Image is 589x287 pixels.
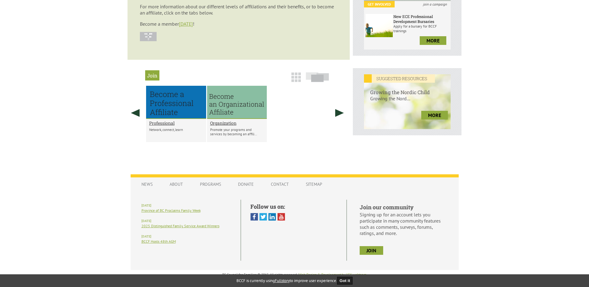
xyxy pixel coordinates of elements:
a: Grid View [289,75,303,85]
a: 2025 Distinguished Family Service Award Winners [141,224,219,228]
em: SUGGESTED RESOURCES [364,74,435,83]
h6: Growing the Nordic Child [364,83,451,95]
p: Network, connect, learn [149,128,203,132]
h6: New ECE Professional Development Bursaries [393,14,449,24]
button: Got it [337,277,353,285]
a: Province of BC Proclaims Family Week [141,208,201,213]
a: more [420,36,446,45]
h5: Follow us on: [250,203,337,210]
em: Get Involved [364,1,395,7]
a: Slide View [304,75,331,85]
a: About [163,178,189,190]
a: BCCF Hosts 48th AGM [141,239,176,244]
a: join [360,246,383,255]
p: Signing up for an account lets you participate in many community features such as comments, surve... [360,211,448,236]
img: Linked In [268,213,276,221]
p: Growing the Nord... [364,95,451,108]
img: Facebook [250,213,258,221]
p: Become a member ! [140,21,337,27]
p: Apply for a bursary for BCCF trainings [393,24,449,33]
a: more [421,111,448,120]
img: grid-icon.png [291,72,301,82]
a: [DATE] [179,21,193,27]
img: You Tube [277,213,285,221]
a: Programs [194,178,227,190]
img: slide-icon.png [306,72,329,82]
h6: [DATE] [141,219,231,223]
li: Organization [207,86,267,142]
h2: Join [145,70,159,80]
h5: Join our community [360,203,448,211]
a: Donate [232,178,260,190]
h6: [DATE] [141,203,231,207]
i: join a campaign [419,1,451,7]
a: Contact [265,178,295,190]
a: Professional [149,120,203,126]
a: News [135,178,159,190]
p: BC Council for Families © 2015, All rights reserved. | . [131,272,459,277]
h6: [DATE] [141,234,231,238]
p: Promote your programs and services by becoming an affili... [210,128,264,136]
a: Organization [210,120,264,126]
li: Professional [146,86,206,142]
p: For more information about our different levels of affiliations and their benefits, or to become ... [140,3,337,16]
a: Fullstory [275,278,290,283]
img: Twitter [259,213,267,221]
a: Sitemap [300,178,328,190]
a: Web Design & Development by VCN webteam [299,272,366,277]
